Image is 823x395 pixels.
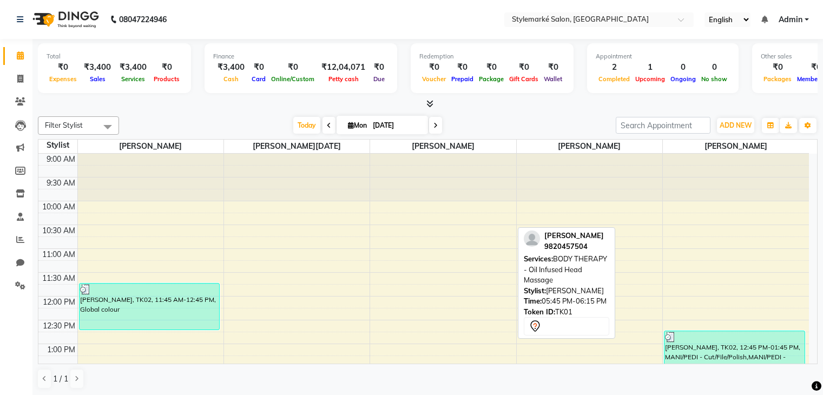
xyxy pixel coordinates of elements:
[40,249,77,260] div: 11:00 AM
[761,75,794,83] span: Packages
[38,140,77,151] div: Stylist
[541,75,565,83] span: Wallet
[476,75,506,83] span: Package
[317,61,370,74] div: ₹12,04,071
[449,61,476,74] div: ₹0
[419,52,565,61] div: Redemption
[664,331,805,377] div: [PERSON_NAME], TK02, 12:45 PM-01:45 PM, MANI/PEDI - Cut/File/Polish,MANI/PEDI - Cut/File/Polish
[596,52,730,61] div: Appointment
[249,75,268,83] span: Card
[699,75,730,83] span: No show
[213,52,389,61] div: Finance
[41,320,77,332] div: 12:30 PM
[44,177,77,189] div: 9:30 AM
[524,296,609,307] div: 05:45 PM-06:15 PM
[370,117,424,134] input: 2025-09-01
[151,75,182,83] span: Products
[699,61,730,74] div: 0
[370,61,389,74] div: ₹0
[616,117,710,134] input: Search Appointment
[449,75,476,83] span: Prepaid
[224,140,370,153] span: ⁠[PERSON_NAME][DATE]
[151,61,182,74] div: ₹0
[80,284,220,330] div: [PERSON_NAME], TK02, 11:45 AM-12:45 PM, Global colour
[370,140,516,153] span: [PERSON_NAME]
[45,344,77,356] div: 1:00 PM
[345,121,370,129] span: Mon
[524,231,540,247] img: profile
[40,201,77,213] div: 10:00 AM
[293,117,320,134] span: Today
[517,140,662,153] span: ⁠[PERSON_NAME]
[668,75,699,83] span: Ongoing
[371,75,387,83] span: Due
[40,225,77,236] div: 10:30 AM
[268,61,317,74] div: ₹0
[596,75,633,83] span: Completed
[524,254,553,263] span: Services:
[524,307,609,318] div: TK01
[419,61,449,74] div: ₹0
[44,154,77,165] div: 9:00 AM
[663,140,809,153] span: [PERSON_NAME]
[47,52,182,61] div: Total
[761,61,794,74] div: ₹0
[779,14,802,25] span: Admin
[53,373,68,385] span: 1 / 1
[47,75,80,83] span: Expenses
[268,75,317,83] span: Online/Custom
[524,307,555,316] span: Token ID:
[544,241,604,252] div: 9820457504
[221,75,241,83] span: Cash
[45,121,83,129] span: Filter Stylist
[118,75,148,83] span: Services
[249,61,268,74] div: ₹0
[476,61,506,74] div: ₹0
[544,231,604,240] span: [PERSON_NAME]
[717,118,754,133] button: ADD NEW
[596,61,633,74] div: 2
[506,75,541,83] span: Gift Cards
[326,75,361,83] span: Petty cash
[541,61,565,74] div: ₹0
[80,61,115,74] div: ₹3,400
[419,75,449,83] span: Voucher
[115,61,151,74] div: ₹3,400
[668,61,699,74] div: 0
[87,75,108,83] span: Sales
[28,4,102,35] img: logo
[524,286,546,295] span: Stylist:
[213,61,249,74] div: ₹3,400
[720,121,752,129] span: ADD NEW
[41,297,77,308] div: 12:00 PM
[633,61,668,74] div: 1
[40,273,77,284] div: 11:30 AM
[506,61,541,74] div: ₹0
[78,140,223,153] span: [PERSON_NAME]
[524,254,607,284] span: BODY THERAPY - Oil Infused Head Massage
[119,4,167,35] b: 08047224946
[633,75,668,83] span: Upcoming
[524,297,542,305] span: Time:
[524,286,609,297] div: [PERSON_NAME]
[47,61,80,74] div: ₹0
